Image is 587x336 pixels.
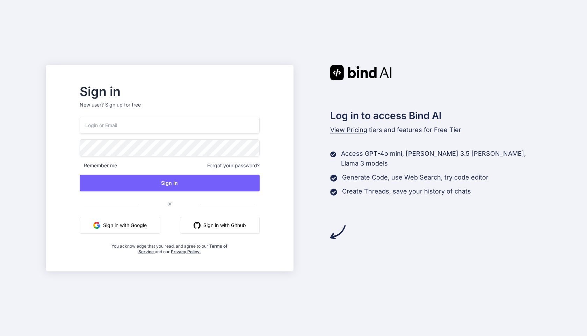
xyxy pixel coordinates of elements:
span: Forgot your password? [207,162,260,169]
span: View Pricing [330,126,367,133]
p: Generate Code, use Web Search, try code editor [342,173,488,182]
img: github [194,222,201,229]
p: tiers and features for Free Tier [330,125,541,135]
img: arrow [330,224,346,240]
p: New user? [80,101,260,117]
button: Sign In [80,175,260,191]
a: Terms of Service [138,243,228,254]
div: Sign up for free [105,101,141,108]
button: Sign in with Github [180,217,260,234]
input: Login or Email [80,117,260,134]
img: google [93,222,100,229]
span: Remember me [80,162,117,169]
button: Sign in with Google [80,217,160,234]
h2: Sign in [80,86,260,97]
h2: Log in to access Bind AI [330,108,541,123]
div: You acknowledge that you read, and agree to our and our [110,239,230,255]
p: Create Threads, save your history of chats [342,187,471,196]
a: Privacy Policy. [171,249,201,254]
img: Bind AI logo [330,65,392,80]
p: Access GPT-4o mini, [PERSON_NAME] 3.5 [PERSON_NAME], Llama 3 models [341,149,541,168]
span: or [139,195,200,212]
